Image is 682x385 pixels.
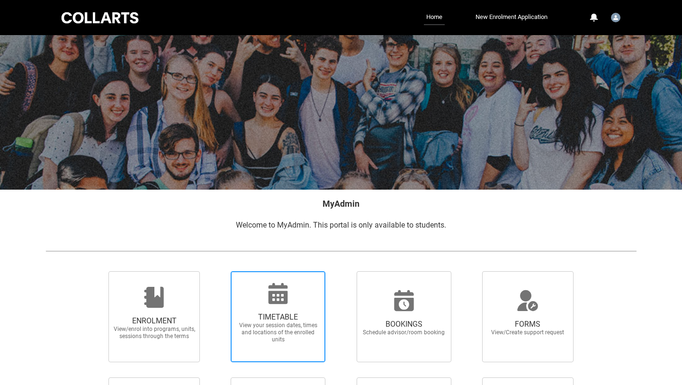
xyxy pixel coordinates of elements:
span: BOOKINGS [362,320,446,329]
a: New Enrolment Application [473,10,550,24]
span: Welcome to MyAdmin. This portal is only available to students. [236,220,446,229]
span: FORMS [486,320,569,329]
span: Schedule advisor/room booking [362,329,446,336]
span: View/Create support request [486,329,569,336]
span: ENROLMENT [113,316,196,326]
img: Student.cgrcic.20241236 [611,13,620,22]
span: TIMETABLE [236,312,320,322]
span: View your session dates, times and locations of the enrolled units [236,322,320,343]
a: Home [424,10,445,25]
h2: MyAdmin [45,197,637,210]
button: User Profile Student.cgrcic.20241236 [609,9,623,24]
span: View/enrol into programs, units, sessions through the terms [113,326,196,340]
